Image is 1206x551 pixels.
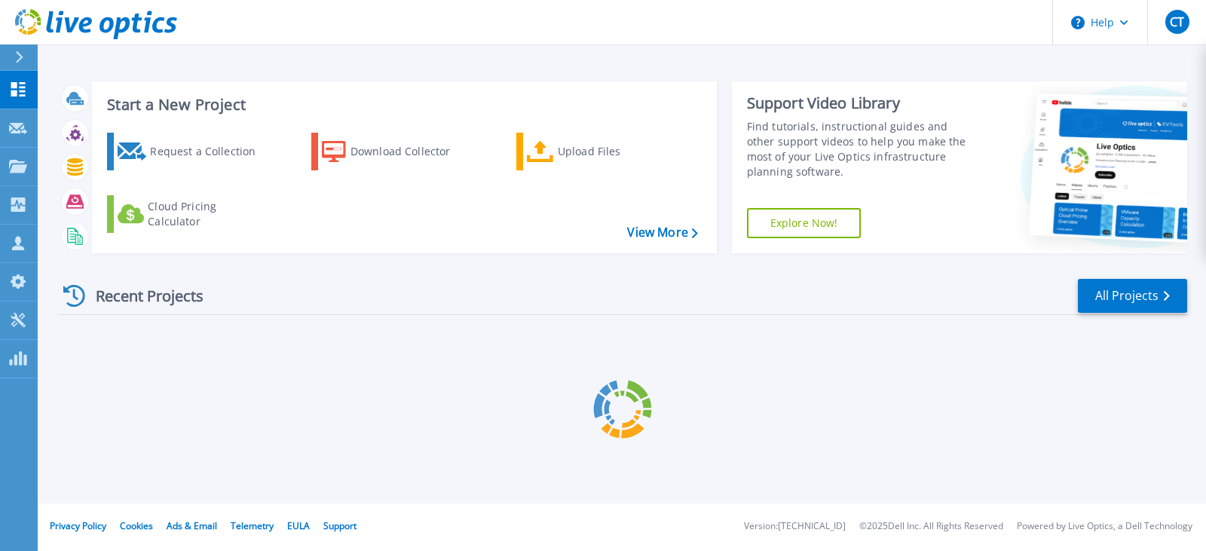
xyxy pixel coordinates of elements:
[120,519,153,532] a: Cookies
[350,136,471,167] div: Download Collector
[1078,279,1187,313] a: All Projects
[627,225,697,240] a: View More
[311,133,479,170] a: Download Collector
[747,208,862,238] a: Explore Now!
[167,519,217,532] a: Ads & Email
[58,277,224,314] div: Recent Projects
[516,133,684,170] a: Upload Files
[50,519,106,532] a: Privacy Policy
[148,199,268,229] div: Cloud Pricing Calculator
[287,519,310,532] a: EULA
[1170,16,1184,28] span: CT
[231,519,274,532] a: Telemetry
[150,136,271,167] div: Request a Collection
[1017,522,1192,531] li: Powered by Live Optics, a Dell Technology
[323,519,357,532] a: Support
[744,522,846,531] li: Version: [TECHNICAL_ID]
[747,119,976,179] div: Find tutorials, instructional guides and other support videos to help you make the most of your L...
[107,96,697,113] h3: Start a New Project
[747,93,976,113] div: Support Video Library
[107,195,275,233] a: Cloud Pricing Calculator
[558,136,678,167] div: Upload Files
[859,522,1003,531] li: © 2025 Dell Inc. All Rights Reserved
[107,133,275,170] a: Request a Collection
